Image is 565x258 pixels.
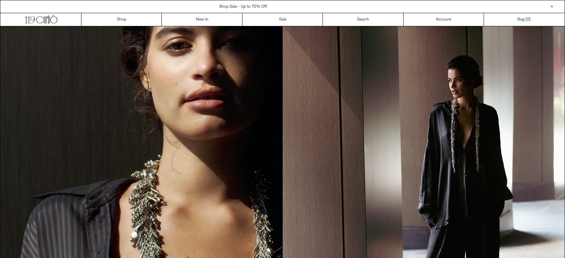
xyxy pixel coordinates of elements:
[404,13,484,26] a: Account
[527,17,531,23] span: )
[81,13,162,26] a: Shop
[527,17,529,22] span: 0
[242,13,323,26] a: Sale
[219,4,267,9] a: Shop Sale - Up to 70% Off
[484,13,564,26] a: Bag ()
[162,13,242,26] a: New In
[323,13,403,26] a: Search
